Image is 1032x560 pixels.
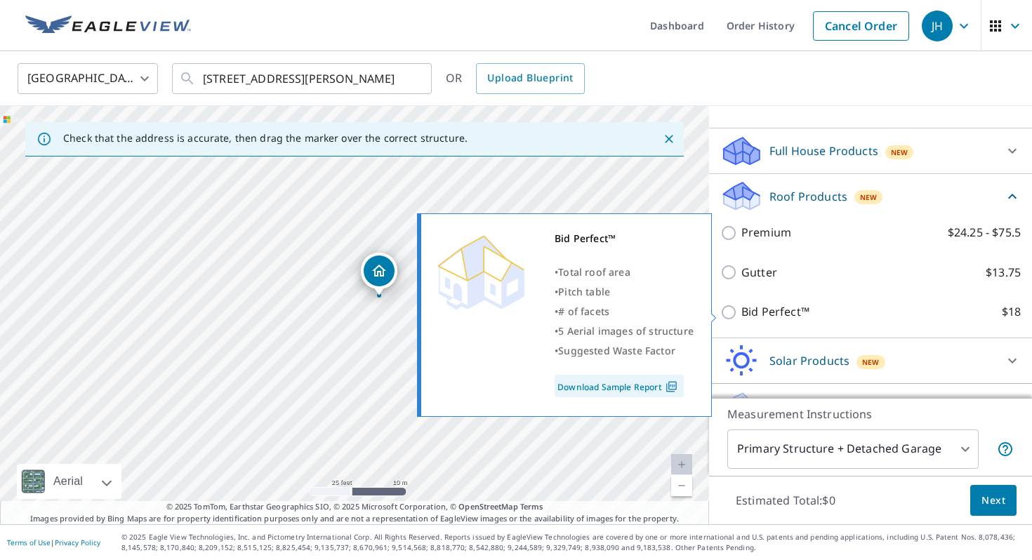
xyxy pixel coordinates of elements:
a: OpenStreetMap [458,501,517,512]
p: Estimated Total: $0 [725,485,847,516]
a: Upload Blueprint [476,63,584,94]
div: Primary Structure + Detached Garage [727,429,979,469]
div: Aerial [17,464,121,499]
div: • [555,262,694,282]
div: • [555,341,694,361]
a: Current Level 20, Zoom Out [671,475,692,496]
div: Dropped pin, building 1, Residential property, 2157 Elwick Dr Baton Rouge, LA 70816 [361,253,397,296]
p: Full House Products [769,142,878,159]
img: EV Logo [25,15,191,36]
p: Bid Perfect™ [741,303,809,321]
a: Terms [520,501,543,512]
div: Walls ProductsNew [720,389,1021,423]
span: 5 Aerial images of structure [558,324,694,338]
div: Aerial [49,464,87,499]
span: Your report will include the primary structure and a detached garage if one exists. [997,441,1014,458]
div: • [555,282,694,302]
button: Next [970,485,1017,516]
div: Solar ProductsNew [720,344,1021,378]
div: [GEOGRAPHIC_DATA] [18,59,158,98]
span: New [862,356,880,368]
div: OR [446,63,585,94]
p: Roof Products [769,188,847,205]
p: Solar Products [769,352,849,369]
div: • [555,321,694,341]
a: Current Level 20, Zoom In Disabled [671,454,692,475]
div: Roof ProductsNew [720,180,1021,213]
span: Suggested Waste Factor [558,344,675,357]
img: Premium [432,229,530,313]
span: Next [981,492,1005,509]
a: Terms of Use [7,538,51,547]
p: Premium [741,224,791,241]
div: • [555,302,694,321]
a: Privacy Policy [55,538,100,547]
input: Search by address or latitude-longitude [203,59,403,98]
p: Check that the address is accurate, then drag the marker over the correct structure. [63,132,468,145]
div: JH [922,11,953,41]
p: $18 [1002,303,1021,321]
span: Upload Blueprint [487,69,573,87]
img: Pdf Icon [662,380,681,393]
div: Bid Perfect™ [555,229,694,248]
span: Total roof area [558,265,630,279]
p: $13.75 [986,264,1021,281]
span: # of facets [558,305,609,318]
span: New [860,192,878,203]
a: Download Sample Report [555,375,684,397]
span: © 2025 TomTom, Earthstar Geographics SIO, © 2025 Microsoft Corporation, © [166,501,543,513]
div: Full House ProductsNew [720,134,1021,168]
a: Cancel Order [813,11,909,41]
p: $24.25 - $75.5 [948,224,1021,241]
span: New [891,147,908,158]
p: © 2025 Eagle View Technologies, Inc. and Pictometry International Corp. All Rights Reserved. Repo... [121,532,1025,553]
button: Close [660,130,678,148]
p: Gutter [741,264,777,281]
span: Pitch table [558,285,610,298]
p: | [7,538,100,547]
p: Measurement Instructions [727,406,1014,422]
